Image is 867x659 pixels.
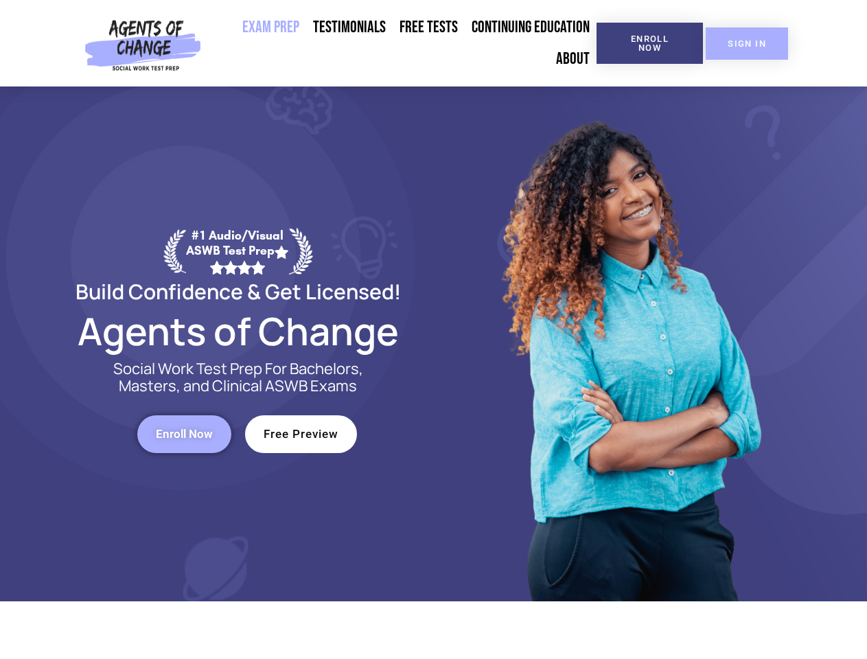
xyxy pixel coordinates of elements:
[137,415,231,453] a: Enroll Now
[97,360,379,395] p: Social Work Test Prep For Bachelors, Masters, and Clinical ASWB Exams
[207,12,597,75] nav: Menu
[619,34,681,52] span: Enroll Now
[306,12,393,43] a: Testimonials
[492,86,767,601] img: Website Image 1 (1)
[465,12,597,43] a: Continuing Education
[728,39,766,48] span: SIGN IN
[43,281,434,301] h2: Build Confidence & Get Licensed!
[706,27,788,60] a: SIGN IN
[43,315,434,347] h2: Agents of Change
[597,23,703,64] a: Enroll Now
[393,12,465,43] a: Free Tests
[235,12,306,43] a: Exam Prep
[156,428,213,440] span: Enroll Now
[549,43,597,75] a: About
[245,415,357,453] a: Free Preview
[186,228,289,274] div: #1 Audio/Visual ASWB Test Prep
[264,428,338,440] span: Free Preview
